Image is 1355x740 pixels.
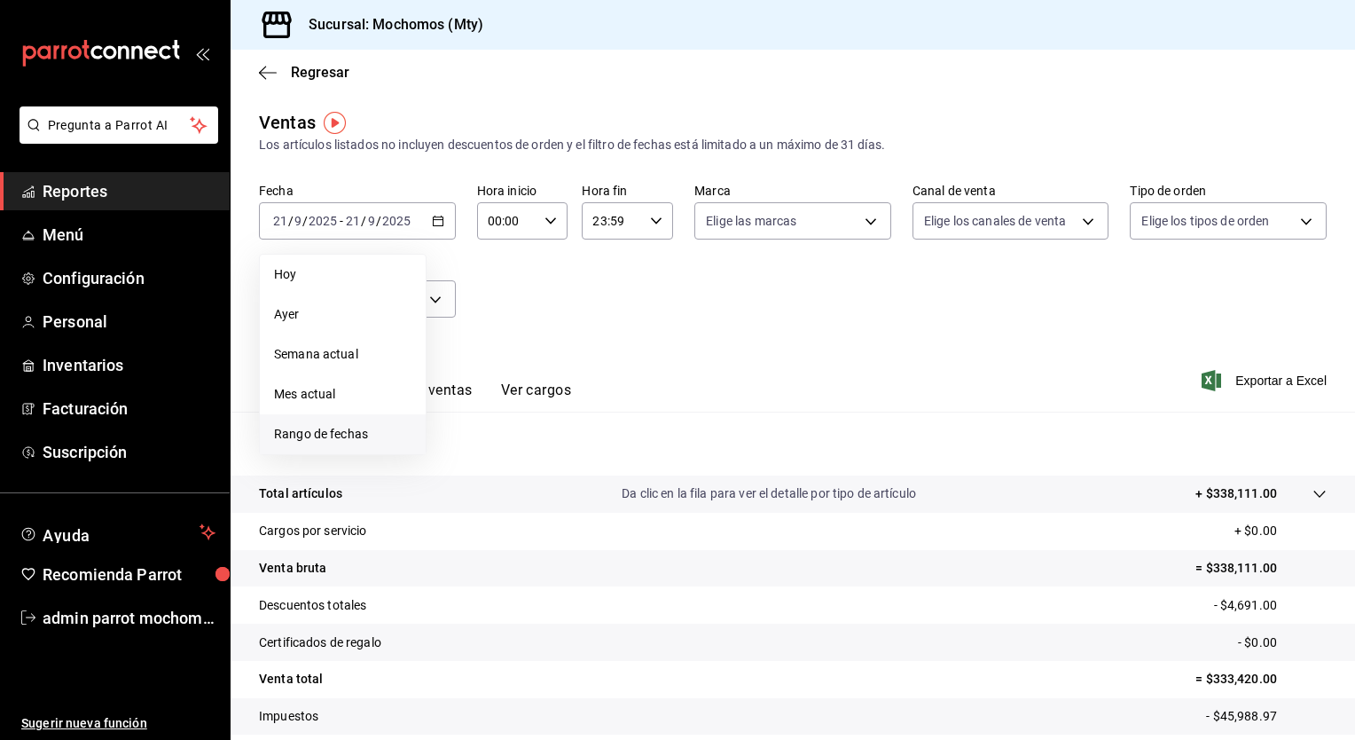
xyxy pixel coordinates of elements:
label: Tipo de orden [1130,185,1327,197]
span: Configuración [43,266,215,290]
button: Exportar a Excel [1205,370,1327,391]
input: -- [367,214,376,228]
span: Rango de fechas [274,425,411,444]
div: navigation tabs [287,382,571,412]
p: - $45,988.97 [1206,707,1327,726]
div: Los artículos listados no incluyen descuentos de orden y el filtro de fechas está limitado a un m... [259,136,1327,154]
span: Facturación [43,397,215,421]
p: Certificados de regalo [259,634,381,652]
input: ---- [381,214,411,228]
p: Venta bruta [259,559,326,578]
p: Descuentos totales [259,596,366,615]
input: -- [345,214,361,228]
p: Total artículos [259,484,342,503]
span: Menú [43,223,215,247]
p: + $338,111.00 [1195,484,1277,503]
span: Ayuda [43,522,192,543]
span: / [288,214,294,228]
span: Personal [43,310,215,334]
img: Tooltip marker [324,112,346,134]
input: -- [272,214,288,228]
p: Venta total [259,670,323,689]
p: = $338,111.00 [1195,559,1327,578]
span: Elige las marcas [706,212,796,230]
span: admin parrot mochomos [43,606,215,630]
span: Mes actual [274,385,411,404]
span: Reportes [43,179,215,203]
button: Regresar [259,64,349,81]
p: Da clic en la fila para ver el detalle por tipo de artículo [622,484,916,503]
h3: Sucursal: Mochomos (Mty) [294,14,483,35]
span: Elige los canales de venta [924,212,1066,230]
label: Marca [694,185,891,197]
span: Hoy [274,265,411,284]
span: Inventarios [43,353,215,377]
span: / [376,214,381,228]
button: Ver cargos [501,382,572,412]
label: Canal de venta [912,185,1109,197]
p: Impuestos [259,707,318,726]
p: Cargos por servicio [259,522,367,540]
span: - [340,214,343,228]
span: Semana actual [274,345,411,364]
span: / [361,214,366,228]
label: Hora inicio [477,185,568,197]
span: / [302,214,308,228]
p: - $4,691.00 [1214,596,1327,615]
button: Pregunta a Parrot AI [20,106,218,144]
span: Suscripción [43,440,215,464]
p: = $333,420.00 [1195,670,1327,689]
p: + $0.00 [1234,522,1327,540]
div: Ventas [259,109,316,136]
input: -- [294,214,302,228]
a: Pregunta a Parrot AI [12,129,218,147]
label: Hora fin [582,185,673,197]
span: Ayer [274,305,411,324]
p: Resumen [259,433,1327,454]
input: ---- [308,214,338,228]
button: open_drawer_menu [195,46,209,60]
span: Sugerir nueva función [21,714,215,733]
label: Fecha [259,185,456,197]
button: Ver ventas [403,382,473,412]
span: Regresar [291,64,349,81]
span: Recomienda Parrot [43,563,215,586]
span: Pregunta a Parrot AI [48,116,191,135]
span: Elige los tipos de orden [1141,212,1269,230]
p: - $0.00 [1238,634,1327,652]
